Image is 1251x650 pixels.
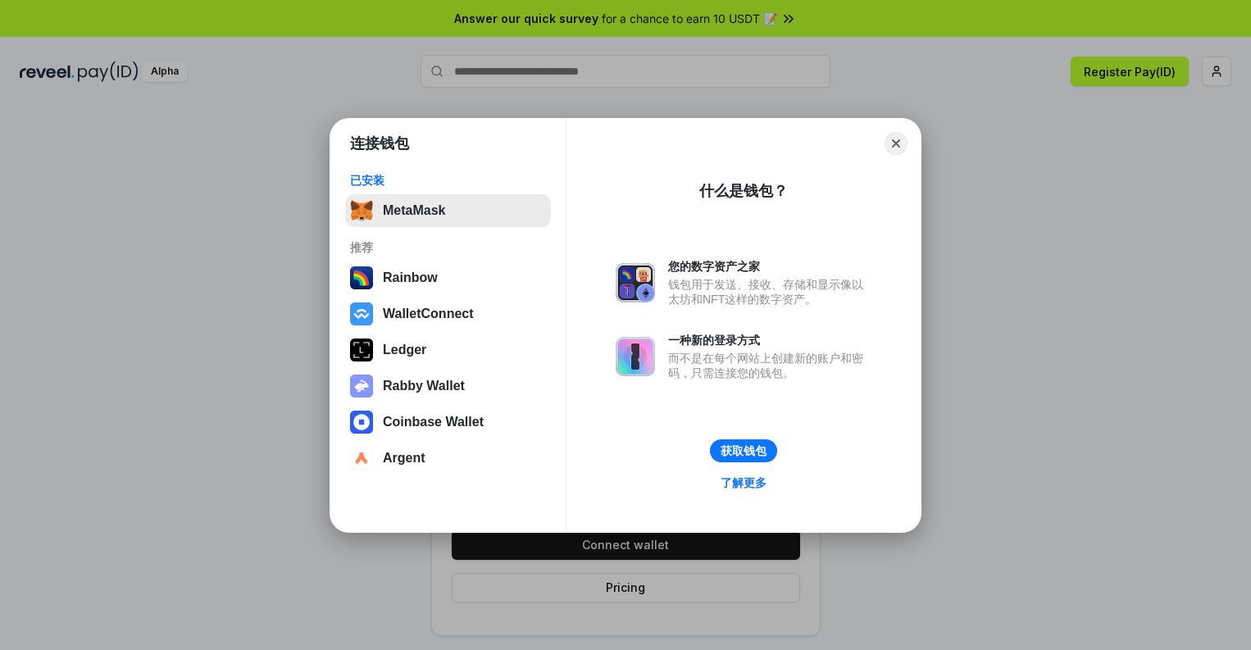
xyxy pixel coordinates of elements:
button: Argent [345,442,551,475]
div: 了解更多 [721,475,767,490]
h1: 连接钱包 [350,134,409,153]
img: svg+xml,%3Csvg%20width%3D%2228%22%20height%3D%2228%22%20viewBox%3D%220%200%2028%2028%22%20fill%3D... [350,447,373,470]
div: 钱包用于发送、接收、存储和显示像以太坊和NFT这样的数字资产。 [668,277,871,307]
img: svg+xml,%3Csvg%20xmlns%3D%22http%3A%2F%2Fwww.w3.org%2F2000%2Fsvg%22%20fill%3D%22none%22%20viewBox... [616,337,655,376]
div: 推荐 [350,240,546,255]
button: WalletConnect [345,298,551,330]
a: 了解更多 [711,472,776,493]
button: 获取钱包 [710,439,777,462]
img: svg+xml,%3Csvg%20xmlns%3D%22http%3A%2F%2Fwww.w3.org%2F2000%2Fsvg%22%20width%3D%2228%22%20height%3... [350,339,373,361]
img: svg+xml,%3Csvg%20width%3D%22120%22%20height%3D%22120%22%20viewBox%3D%220%200%20120%20120%22%20fil... [350,266,373,289]
div: 一种新的登录方式 [668,333,871,348]
div: 已安装 [350,173,546,188]
div: Rabby Wallet [383,379,465,393]
img: svg+xml,%3Csvg%20width%3D%2228%22%20height%3D%2228%22%20viewBox%3D%220%200%2028%2028%22%20fill%3D... [350,411,373,434]
div: 您的数字资产之家 [668,259,871,274]
button: MetaMask [345,194,551,227]
button: Ledger [345,334,551,366]
button: Close [885,132,908,155]
div: Rainbow [383,270,438,285]
div: Coinbase Wallet [383,415,484,430]
img: svg+xml,%3Csvg%20fill%3D%22none%22%20height%3D%2233%22%20viewBox%3D%220%200%2035%2033%22%20width%... [350,199,373,222]
div: 而不是在每个网站上创建新的账户和密码，只需连接您的钱包。 [668,351,871,380]
div: WalletConnect [383,307,474,321]
img: svg+xml,%3Csvg%20xmlns%3D%22http%3A%2F%2Fwww.w3.org%2F2000%2Fsvg%22%20fill%3D%22none%22%20viewBox... [616,263,655,302]
img: svg+xml,%3Csvg%20width%3D%2228%22%20height%3D%2228%22%20viewBox%3D%220%200%2028%2028%22%20fill%3D... [350,302,373,325]
div: Argent [383,451,425,466]
div: Ledger [383,343,426,357]
button: Rabby Wallet [345,370,551,402]
button: Rainbow [345,261,551,294]
img: svg+xml,%3Csvg%20xmlns%3D%22http%3A%2F%2Fwww.w3.org%2F2000%2Fsvg%22%20fill%3D%22none%22%20viewBox... [350,375,373,398]
button: Coinbase Wallet [345,406,551,439]
div: 获取钱包 [721,443,767,458]
div: 什么是钱包？ [699,181,788,201]
div: MetaMask [383,203,445,218]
